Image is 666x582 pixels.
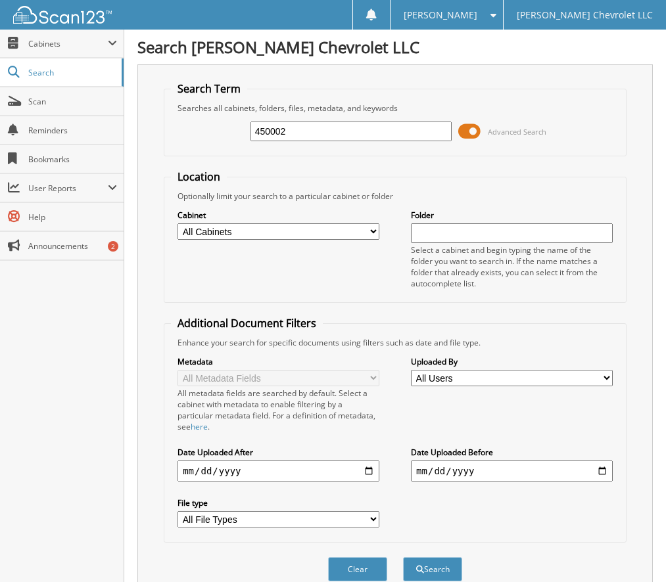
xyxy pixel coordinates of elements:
[411,356,613,367] label: Uploaded By
[171,316,323,330] legend: Additional Document Filters
[411,244,613,289] div: Select a cabinet and begin typing the name of the folder you want to search in. If the name match...
[488,127,546,137] span: Advanced Search
[171,81,247,96] legend: Search Term
[13,6,112,24] img: scan123-logo-white.svg
[28,67,115,78] span: Search
[137,36,653,58] h1: Search [PERSON_NAME] Chevrolet LLC
[178,497,379,508] label: File type
[171,337,619,348] div: Enhance your search for specific documents using filters such as date and file type.
[328,557,387,581] button: Clear
[171,102,619,114] div: Searches all cabinets, folders, files, metadata, and keywords
[28,183,108,194] span: User Reports
[178,447,379,458] label: Date Uploaded After
[178,460,379,481] input: start
[178,388,379,432] div: All metadata fields are searched by default. Select a cabinet with metadata to enable filtering b...
[108,241,118,252] div: 2
[411,447,613,458] label: Date Uploaded Before
[411,210,613,221] label: Folder
[178,210,379,221] label: Cabinet
[411,460,613,481] input: end
[171,169,227,184] legend: Location
[191,421,208,432] a: here
[28,212,117,223] span: Help
[28,125,117,136] span: Reminders
[403,557,462,581] button: Search
[171,190,619,202] div: Optionally limit your search to a particular cabinet or folder
[28,96,117,107] span: Scan
[28,38,108,49] span: Cabinets
[28,240,117,252] span: Announcements
[28,154,117,165] span: Bookmarks
[404,11,477,19] span: [PERSON_NAME]
[178,356,379,367] label: Metadata
[517,11,653,19] span: [PERSON_NAME] Chevrolet LLC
